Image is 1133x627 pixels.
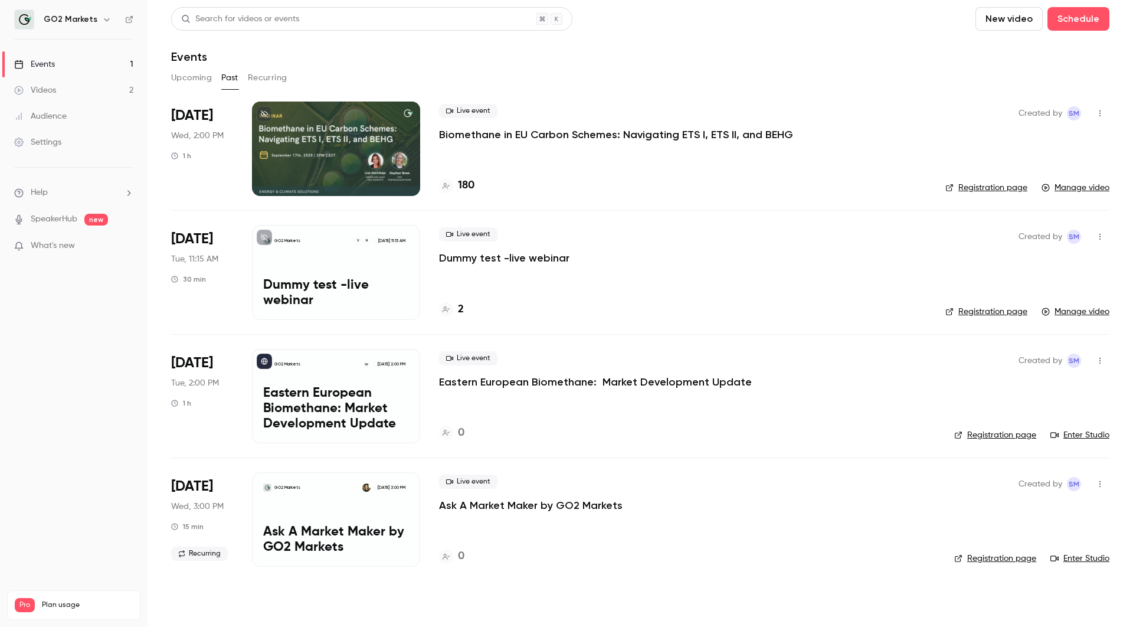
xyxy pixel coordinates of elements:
[119,241,133,252] iframe: Noticeable Trigger
[954,429,1036,441] a: Registration page
[274,361,300,367] p: GO2 Markets
[14,58,55,70] div: Events
[171,354,213,373] span: [DATE]
[439,227,497,241] span: Live event
[458,178,474,194] h4: 180
[171,501,224,512] span: Wed, 3:00 PM
[1042,182,1109,194] a: Manage video
[439,548,464,564] a: 0
[31,240,75,252] span: What's new
[31,213,77,226] a: SpeakerHub
[44,14,97,25] h6: GO2 Markets
[252,349,420,443] a: Eastern European Biomethane: Market Development UpdateGO2 MarketsW[DATE] 2:00 PMEastern European ...
[171,130,224,142] span: Wed, 2:00 PM
[171,547,228,561] span: Recurring
[1067,230,1081,244] span: Sophia Mwema
[181,13,299,25] div: Search for videos or events
[374,237,408,245] span: [DATE] 11:15 AM
[252,225,420,319] a: Dummy test -live webinarGO2 MarketsNV[DATE] 11:15 AMDummy test -live webinar
[1067,354,1081,368] span: Sophia Mwema
[954,553,1036,564] a: Registration page
[171,275,206,284] div: 30 min
[439,498,623,512] a: Ask A Market Maker by GO2 Markets
[42,600,133,610] span: Plan usage
[171,50,207,64] h1: Events
[362,236,372,246] div: N
[439,425,464,441] a: 0
[14,110,67,122] div: Audience
[171,151,191,161] div: 1 h
[84,214,108,226] span: new
[458,302,464,318] h4: 2
[362,484,371,492] img: Lisa Alschibaja
[274,485,300,491] p: GO2 Markets
[263,484,271,492] img: Ask A Market Maker by GO2 Markets
[458,425,464,441] h4: 0
[945,306,1027,318] a: Registration page
[252,472,420,567] a: Ask A Market Maker by GO2 MarketsGO2 MarketsLisa Alschibaja[DATE] 3:00 PMAsk A Market Maker by GO...
[248,68,287,87] button: Recurring
[439,302,464,318] a: 2
[15,10,34,29] img: GO2 Markets
[14,187,133,199] li: help-dropdown-opener
[1069,230,1079,244] span: SM
[31,187,48,199] span: Help
[1067,477,1081,491] span: Sophia Mwema
[1019,106,1062,120] span: Created by
[439,128,793,142] a: Biomethane in EU Carbon Schemes: Navigating ETS I, ETS II, and BEHG
[374,360,408,368] span: [DATE] 2:00 PM
[1069,477,1079,491] span: SM
[1050,429,1109,441] a: Enter Studio
[171,68,212,87] button: Upcoming
[1042,306,1109,318] a: Manage video
[171,472,233,567] div: Jun 11 Wed, 3:00 PM (Europe/Berlin)
[171,102,233,196] div: Sep 17 Wed, 2:00 PM (Europe/Berlin)
[15,598,35,612] span: Pro
[439,251,569,265] a: Dummy test -live webinar
[221,68,238,87] button: Past
[14,84,56,96] div: Videos
[1069,354,1079,368] span: SM
[945,182,1027,194] a: Registration page
[171,106,213,125] span: [DATE]
[263,525,409,556] p: Ask A Market Maker by GO2 Markets
[263,386,409,432] p: Eastern European Biomethane: Market Development Update
[439,104,497,118] span: Live event
[171,349,233,443] div: Jun 24 Tue, 2:00 PM (Europe/Berlin)
[171,230,213,249] span: [DATE]
[975,7,1043,31] button: New video
[171,225,233,319] div: Sep 16 Tue, 11:15 AM (Europe/Berlin)
[362,360,371,369] div: W
[1019,354,1062,368] span: Created by
[171,477,213,496] span: [DATE]
[274,238,300,244] p: GO2 Markets
[439,351,497,365] span: Live event
[14,136,61,148] div: Settings
[439,475,497,489] span: Live event
[263,278,409,309] p: Dummy test -live webinar
[439,178,474,194] a: 180
[1047,7,1109,31] button: Schedule
[1019,230,1062,244] span: Created by
[171,253,218,265] span: Tue, 11:15 AM
[171,522,204,531] div: 15 min
[439,375,752,389] a: Eastern European Biomethane: Market Development Update
[1069,106,1079,120] span: SM
[458,548,464,564] h4: 0
[171,399,191,408] div: 1 h
[353,236,363,246] div: V
[171,377,219,389] span: Tue, 2:00 PM
[374,484,408,492] span: [DATE] 3:00 PM
[1019,477,1062,491] span: Created by
[1050,553,1109,564] a: Enter Studio
[1067,106,1081,120] span: Sophia Mwema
